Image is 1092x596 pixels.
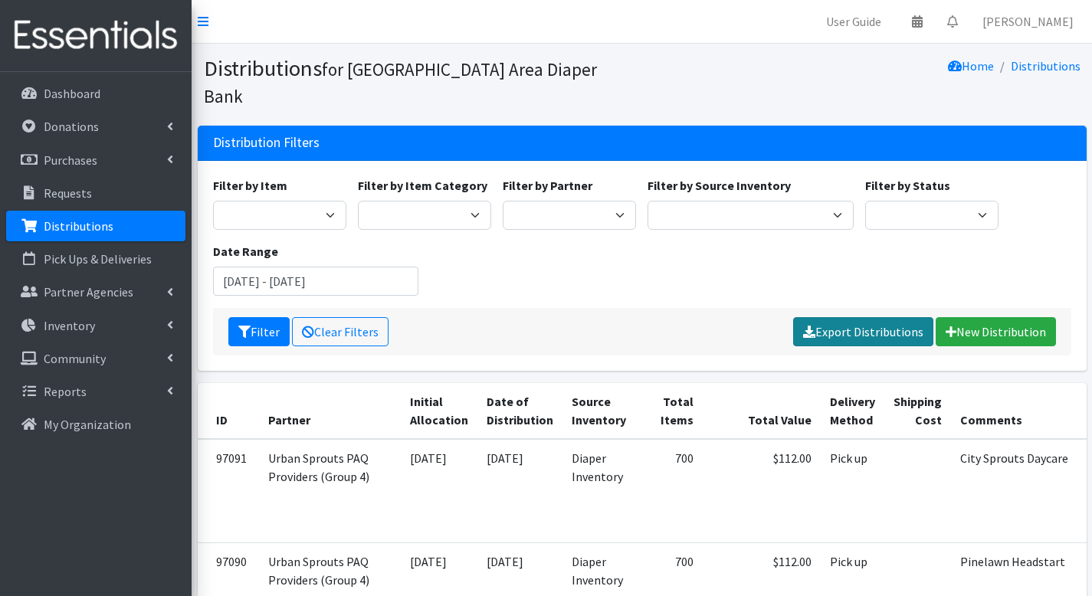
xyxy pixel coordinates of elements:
label: Filter by Status [865,176,950,195]
a: Reports [6,376,185,407]
p: Inventory [44,318,95,333]
button: Filter [228,317,290,346]
a: Distributions [6,211,185,241]
td: [DATE] [477,439,562,542]
td: Diaper Inventory [562,439,635,542]
a: Donations [6,111,185,142]
a: Clear Filters [292,317,389,346]
td: Urban Sprouts PAQ Providers (Group 4) [259,439,401,542]
p: My Organization [44,417,131,432]
p: Purchases [44,152,97,168]
p: Reports [44,384,87,399]
h1: Distributions [204,55,637,108]
a: Distributions [1011,58,1081,74]
a: Export Distributions [793,317,933,346]
a: Pick Ups & Deliveries [6,244,185,274]
p: Partner Agencies [44,284,133,300]
img: HumanEssentials [6,10,185,61]
td: 700 [635,439,703,542]
th: Initial Allocation [401,383,477,439]
a: User Guide [814,6,894,37]
a: Home [948,58,994,74]
p: Requests [44,185,92,201]
a: [PERSON_NAME] [970,6,1086,37]
th: Total Value [703,383,821,439]
td: $112.00 [703,439,821,542]
a: Dashboard [6,78,185,109]
th: ID [198,383,259,439]
a: Inventory [6,310,185,341]
th: Date of Distribution [477,383,562,439]
td: 97091 [198,439,259,542]
p: Donations [44,119,99,134]
label: Filter by Source Inventory [648,176,791,195]
p: Distributions [44,218,113,234]
small: for [GEOGRAPHIC_DATA] Area Diaper Bank [204,58,597,107]
a: Partner Agencies [6,277,185,307]
a: New Distribution [936,317,1056,346]
th: Comments [951,383,1084,439]
h3: Distribution Filters [213,135,320,151]
th: Partner [259,383,401,439]
td: Pick up [821,439,884,542]
label: Filter by Partner [503,176,592,195]
td: [DATE] [401,439,477,542]
input: January 1, 2011 - December 31, 2011 [213,267,419,296]
td: City Sprouts Daycare [951,439,1084,542]
a: Requests [6,178,185,208]
th: Shipping Cost [884,383,951,439]
p: Community [44,351,106,366]
a: My Organization [6,409,185,440]
th: Delivery Method [821,383,884,439]
th: Total Items [635,383,703,439]
label: Filter by Item Category [358,176,487,195]
th: Source Inventory [562,383,635,439]
label: Filter by Item [213,176,287,195]
a: Community [6,343,185,374]
label: Date Range [213,242,278,260]
a: Purchases [6,145,185,175]
p: Pick Ups & Deliveries [44,251,152,267]
p: Dashboard [44,86,100,101]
